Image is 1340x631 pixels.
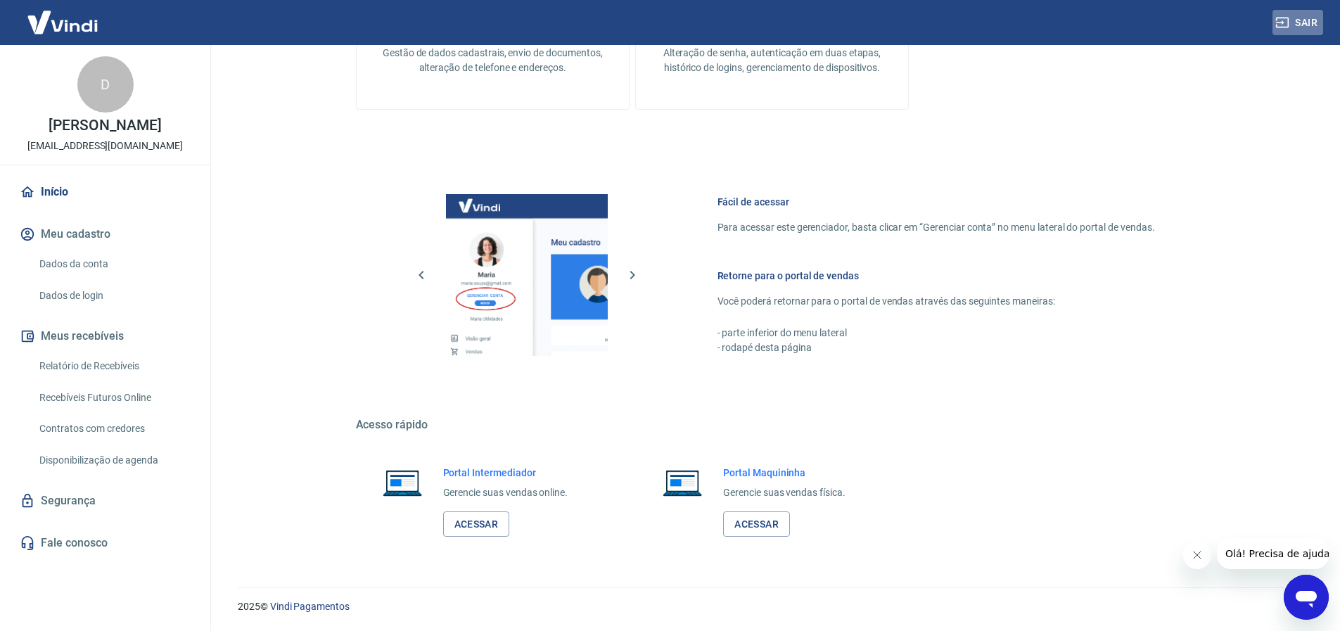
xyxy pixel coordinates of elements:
p: Alteração de senha, autenticação em duas etapas, histórico de logins, gerenciamento de dispositivos. [658,46,886,75]
p: Para acessar este gerenciador, basta clicar em “Gerenciar conta” no menu lateral do portal de ven... [717,220,1155,235]
p: Você poderá retornar para o portal de vendas através das seguintes maneiras: [717,294,1155,309]
a: Fale conosco [17,528,193,559]
a: Acessar [443,511,510,537]
p: Gestão de dados cadastrais, envio de documentos, alteração de telefone e endereços. [379,46,606,75]
iframe: Botão para abrir a janela de mensagens [1284,575,1329,620]
p: [PERSON_NAME] [49,118,161,133]
h6: Portal Intermediador [443,466,568,480]
a: Dados da conta [34,250,193,279]
p: - rodapé desta página [717,340,1155,355]
button: Meu cadastro [17,219,193,250]
h6: Portal Maquininha [723,466,846,480]
p: - parte inferior do menu lateral [717,326,1155,340]
button: Sair [1272,10,1323,36]
a: Relatório de Recebíveis [34,352,193,381]
div: D [77,56,134,113]
p: Gerencie suas vendas online. [443,485,568,500]
p: [EMAIL_ADDRESS][DOMAIN_NAME] [27,139,183,153]
p: 2025 © [238,599,1306,614]
a: Segurança [17,485,193,516]
a: Início [17,177,193,208]
h6: Retorne para o portal de vendas [717,269,1155,283]
button: Meus recebíveis [17,321,193,352]
img: Imagem de um notebook aberto [653,466,712,499]
h5: Acesso rápido [356,418,1189,432]
a: Contratos com credores [34,414,193,443]
iframe: Mensagem da empresa [1217,538,1329,569]
img: Imagem de um notebook aberto [373,466,432,499]
a: Dados de login [34,281,193,310]
a: Acessar [723,511,790,537]
img: Imagem da dashboard mostrando o botão de gerenciar conta na sidebar no lado esquerdo [446,194,608,356]
a: Vindi Pagamentos [270,601,350,612]
img: Vindi [17,1,108,44]
span: Olá! Precisa de ajuda? [8,10,118,21]
p: Gerencie suas vendas física. [723,485,846,500]
a: Disponibilização de agenda [34,446,193,475]
iframe: Fechar mensagem [1183,541,1211,569]
h6: Fácil de acessar [717,195,1155,209]
a: Recebíveis Futuros Online [34,383,193,412]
